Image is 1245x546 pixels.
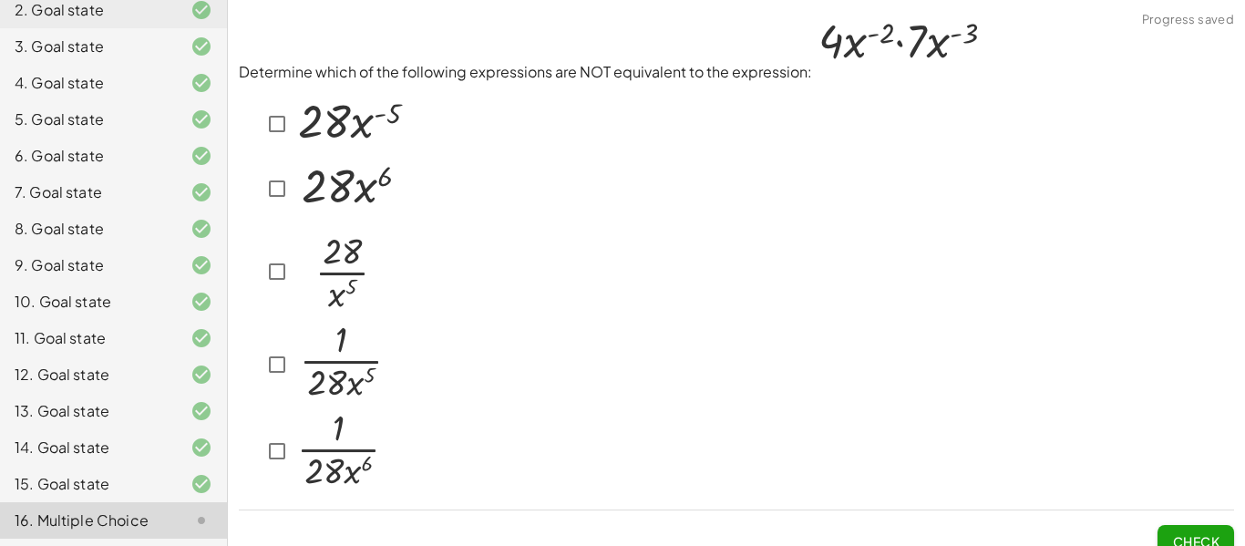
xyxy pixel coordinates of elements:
[190,181,212,203] i: Task finished and correct.
[190,473,212,495] i: Task finished and correct.
[15,36,161,57] div: 3. Goal state
[15,218,161,240] div: 8. Goal state
[190,327,212,349] i: Task finished and correct.
[293,322,387,402] img: 806041a2a19089dab02b5d27c6451e578adeb018f76ce9154c0ffdb447fff0f4.png
[293,407,385,490] img: 460be52b46e156245376ea7e5bc718923de870416ad8b2a76f0b77daf214227d.png
[15,327,161,349] div: 11. Goal state
[15,291,161,313] div: 10. Goal state
[190,72,212,94] i: Task finished and correct.
[15,473,161,495] div: 15. Goal state
[293,157,406,215] img: 4603e8ec221a6c97e654ab371ff24d9fb3c7b6191abca26e062a4c8679c4730d.png
[190,108,212,130] i: Task finished and correct.
[190,145,212,167] i: Task finished and correct.
[190,510,212,531] i: Task not started.
[15,254,161,276] div: 9. Goal state
[15,72,161,94] div: 4. Goal state
[190,437,212,458] i: Task finished and correct.
[293,90,407,152] img: 3a5adb98e5f0078263b9715c8c11b96be315a07cec8861cb16ef1fdb8588078c.png
[190,36,212,57] i: Task finished and correct.
[812,11,986,77] img: 4229b24f4f3e89f7684edc0d5cea8ab271348e3dc095ec29b0c4fa1de2a59f42.png
[239,11,1234,83] p: Determine which of the following expressions are NOT equivalent to the expression:
[15,510,161,531] div: 16. Multiple Choice
[15,437,161,458] div: 14. Goal state
[15,145,161,167] div: 6. Goal state
[190,218,212,240] i: Task finished and correct.
[190,291,212,313] i: Task finished and correct.
[15,364,161,386] div: 12. Goal state
[15,108,161,130] div: 5. Goal state
[293,221,386,316] img: 0628d6d7fc34068a8d00410d467269cad83ddc2565c081ede528c1118266ee0b.png
[190,364,212,386] i: Task finished and correct.
[190,254,212,276] i: Task finished and correct.
[1142,11,1234,29] span: Progress saved
[15,400,161,422] div: 13. Goal state
[15,181,161,203] div: 7. Goal state
[190,400,212,422] i: Task finished and correct.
